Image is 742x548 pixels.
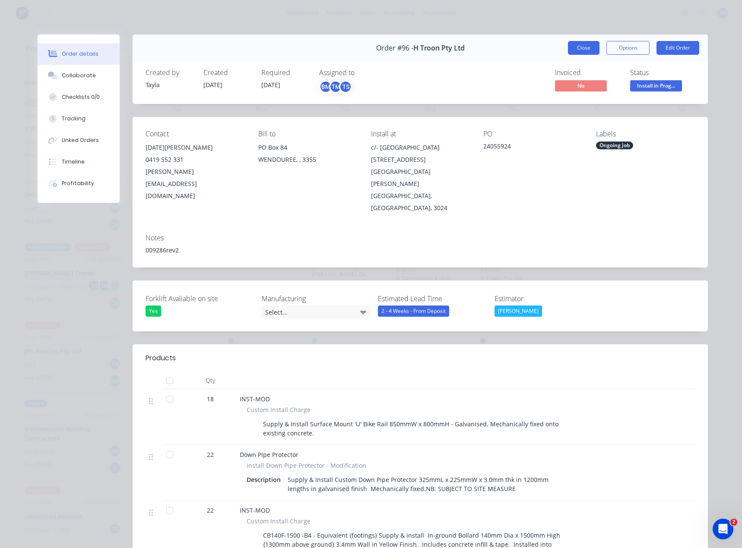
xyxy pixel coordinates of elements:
[371,142,470,166] div: c/- [GEOGRAPHIC_DATA] [STREET_ADDRESS]
[371,166,470,214] div: [GEOGRAPHIC_DATA][PERSON_NAME][GEOGRAPHIC_DATA], [GEOGRAPHIC_DATA], 3024
[555,69,620,77] div: Invoiced
[146,154,244,166] div: 0419 552 331
[184,372,236,389] div: Qty
[630,69,695,77] div: Status
[555,80,607,91] span: No
[38,65,120,86] button: Collaborate
[146,69,193,77] div: Created by
[146,130,244,138] div: Contact
[247,517,311,526] span: Custom Install Charge
[146,80,193,89] div: Tayla
[319,80,352,93] button: BMTMTS
[203,81,222,89] span: [DATE]
[240,395,270,403] span: INST-MOD
[262,305,370,318] div: Select...
[38,43,120,65] button: Order details
[62,180,94,187] div: Profitability
[630,80,682,91] span: Install in Prog...
[329,80,342,93] div: TM
[261,69,309,77] div: Required
[495,305,542,317] div: [PERSON_NAME]
[630,80,682,93] button: Install in Prog...
[378,305,449,317] div: 2 - 4 Weeks - From Deposit
[656,41,699,55] button: Edit Order
[262,293,370,304] label: Manufacturing
[62,158,85,166] div: Timeline
[146,166,244,202] div: [PERSON_NAME][EMAIL_ADDRESS][DOMAIN_NAME]
[146,142,244,202] div: [DATE][PERSON_NAME]0419 552 331[PERSON_NAME][EMAIL_ADDRESS][DOMAIN_NAME]
[596,130,695,138] div: Labels
[240,450,298,459] span: Down Pipe Protector
[258,142,357,154] div: PO Box 84
[38,108,120,129] button: Tracking
[247,461,366,470] span: Install Down Pipe Protector - Modification
[38,86,120,108] button: Checklists 0/0
[207,394,214,403] span: 18
[62,115,86,123] div: Tracking
[568,41,599,55] button: Close
[339,80,352,93] div: TS
[713,519,733,539] iframe: Intercom live chat
[413,44,465,52] span: H Troon Pty Ltd
[38,129,120,151] button: Linked Orders
[596,142,633,149] div: Ongoing Job
[258,130,357,138] div: Bill to
[38,151,120,173] button: Timeline
[606,41,650,55] button: Options
[207,450,214,459] span: 22
[371,142,470,214] div: c/- [GEOGRAPHIC_DATA] [STREET_ADDRESS][GEOGRAPHIC_DATA][PERSON_NAME][GEOGRAPHIC_DATA], [GEOGRAPHI...
[247,405,311,414] span: Custom Install Charge
[483,142,582,154] div: 24055924
[240,506,270,514] span: INST-MOD
[258,154,357,166] div: WENDOUREE, , 3355
[146,142,244,154] div: [DATE][PERSON_NAME]
[146,293,254,304] label: Forklift Avaliable on site
[62,50,98,58] div: Order details
[62,72,96,79] div: Collaborate
[483,130,582,138] div: PO
[371,130,470,138] div: Install at
[376,44,413,52] span: Order #96 -
[62,136,99,144] div: Linked Orders
[319,69,406,77] div: Assigned to
[284,473,571,495] div: Supply & Install Custom Down Pipe Protector 325mmL x 225mmW x 3.0mm thk in 1200mm lengths in galv...
[146,246,695,255] div: 009286rev2
[146,353,176,363] div: Products
[62,93,100,101] div: Checklists 0/0
[203,69,251,77] div: Created
[247,473,284,486] div: Description
[207,506,214,515] span: 22
[261,81,280,89] span: [DATE]
[260,418,571,439] div: Supply & Install Surface Mount 'U' Bike Rail 850mmW x 800mmH - Galvanised. Mechanically fixed ont...
[319,80,332,93] div: BM
[730,519,737,526] span: 2
[258,142,357,169] div: PO Box 84WENDOUREE, , 3355
[38,173,120,194] button: Profitability
[378,293,486,304] label: Estimated Lead Time
[495,293,602,304] label: Estimator
[146,305,161,317] div: Yes
[146,234,695,242] div: Notes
